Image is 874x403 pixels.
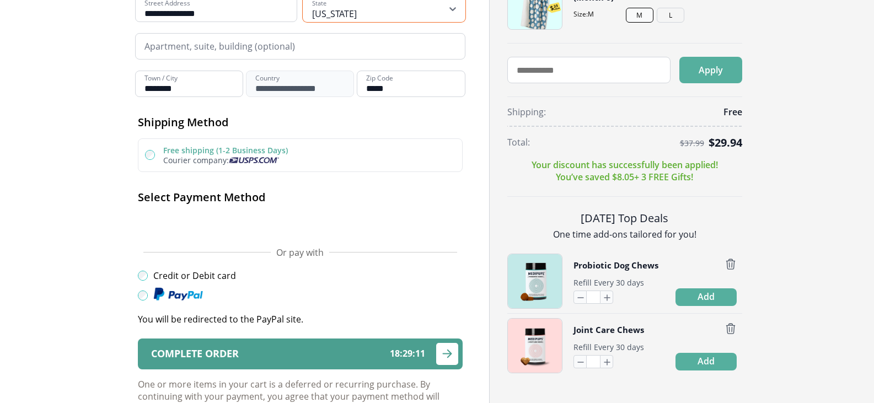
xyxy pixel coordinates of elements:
[151,348,239,359] span: Complete order
[675,353,737,370] button: Add
[153,287,203,302] img: Paypal
[153,270,236,282] label: Credit or Debit card
[138,115,463,130] h2: Shipping Method
[138,213,463,235] iframe: Secure payment button frame
[229,157,279,163] img: Usps courier company
[507,228,742,240] p: One time add-ons tailored for you!
[507,106,546,118] span: Shipping:
[390,348,425,359] span: 18 : 29 : 11
[675,288,737,306] button: Add
[163,145,288,155] label: Free shipping (1-2 Business Days)
[163,155,229,165] span: Courier company:
[138,338,463,369] button: Complete order18:29:11
[709,135,742,150] span: $ 29.94
[626,8,653,23] button: M
[573,342,644,352] span: Refill Every 30 days
[573,258,658,273] button: Probiotic Dog Chews
[508,319,562,373] img: Joint Care Chews
[680,139,704,148] span: $ 37.99
[507,136,530,148] span: Total:
[679,57,742,83] button: Apply
[507,210,742,226] h2: [DATE] Top Deals
[276,246,324,259] span: Or pay with
[532,159,718,183] p: Your discount has successfully been applied! You’ve saved $ 8.05 + 3 FREE Gifts!
[723,106,742,118] span: Free
[573,323,644,337] button: Joint Care Chews
[138,313,463,325] p: You will be redirected to the PayPal site.
[573,277,644,288] span: Refill Every 30 days
[657,8,684,23] button: L
[138,190,463,205] h2: Select Payment Method
[508,254,562,308] img: Probiotic Dog Chews
[312,8,357,20] div: [US_STATE]
[573,9,737,19] span: Size: M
